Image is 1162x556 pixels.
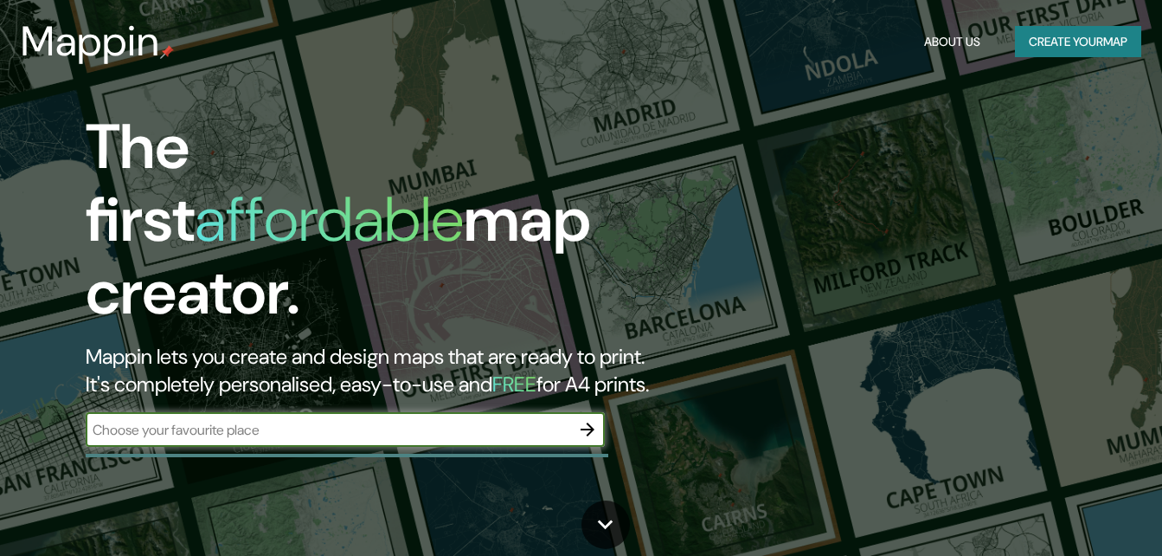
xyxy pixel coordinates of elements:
[492,371,536,398] h5: FREE
[195,179,464,260] h1: affordable
[86,111,667,343] h1: The first map creator.
[160,45,174,59] img: mappin-pin
[1015,26,1141,58] button: Create yourmap
[21,17,160,66] h3: Mappin
[917,26,987,58] button: About Us
[86,343,667,398] h2: Mappin lets you create and design maps that are ready to print. It's completely personalised, eas...
[86,420,570,440] input: Choose your favourite place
